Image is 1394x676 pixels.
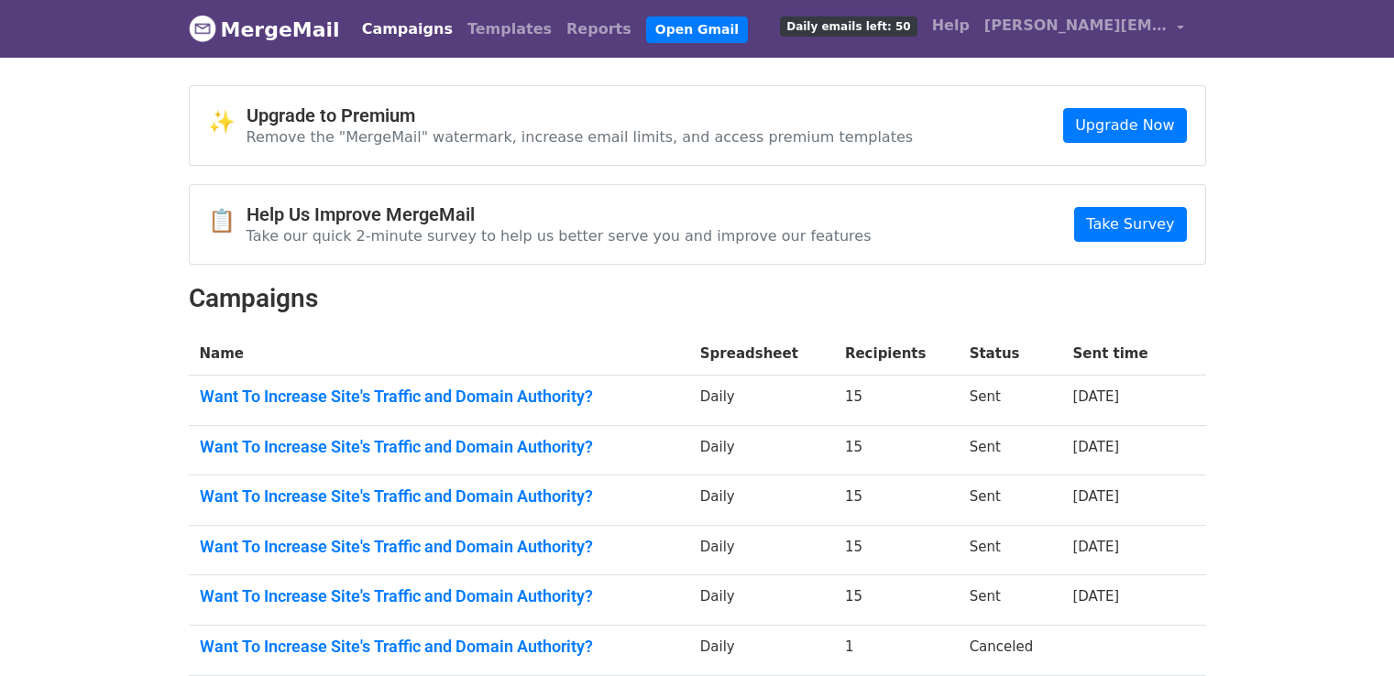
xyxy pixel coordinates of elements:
[689,575,834,626] td: Daily
[1302,588,1394,676] iframe: Chat Widget
[780,16,917,37] span: Daily emails left: 50
[834,333,959,376] th: Recipients
[355,11,460,48] a: Campaigns
[689,525,834,575] td: Daily
[834,376,959,426] td: 15
[834,525,959,575] td: 15
[834,575,959,626] td: 15
[247,203,872,225] h4: Help Us Improve MergeMail
[189,283,1206,314] h2: Campaigns
[959,626,1062,676] td: Canceled
[559,11,639,48] a: Reports
[959,475,1062,526] td: Sent
[208,208,247,234] span: 📋
[1072,588,1119,605] a: [DATE]
[1072,388,1119,405] a: [DATE]
[959,333,1062,376] th: Status
[689,376,834,426] td: Daily
[1074,207,1186,242] a: Take Survey
[959,425,1062,475] td: Sent
[200,387,678,407] a: Want To Increase Site's Traffic and Domain Authority?
[959,575,1062,626] td: Sent
[189,10,340,49] a: MergeMail
[834,425,959,475] td: 15
[1072,488,1119,505] a: [DATE]
[1072,439,1119,455] a: [DATE]
[1061,333,1179,376] th: Sent time
[247,127,914,147] p: Remove the "MergeMail" watermark, increase email limits, and access premium templates
[200,486,678,507] a: Want To Increase Site's Traffic and Domain Authority?
[189,333,689,376] th: Name
[200,586,678,606] a: Want To Increase Site's Traffic and Domain Authority?
[689,475,834,526] td: Daily
[247,226,872,245] p: Take our quick 2-minute survey to help us better serve you and improve our features
[689,425,834,475] td: Daily
[834,626,959,676] td: 1
[460,11,559,48] a: Templates
[925,7,977,44] a: Help
[247,104,914,126] h4: Upgrade to Premium
[773,7,924,44] a: Daily emails left: 50
[200,437,678,457] a: Want To Increase Site's Traffic and Domain Authority?
[689,333,834,376] th: Spreadsheet
[984,15,1168,37] span: [PERSON_NAME][EMAIL_ADDRESS][DOMAIN_NAME]
[959,525,1062,575] td: Sent
[1072,539,1119,555] a: [DATE]
[977,7,1191,50] a: [PERSON_NAME][EMAIL_ADDRESS][DOMAIN_NAME]
[1063,108,1186,143] a: Upgrade Now
[200,637,678,657] a: Want To Increase Site's Traffic and Domain Authority?
[646,16,748,43] a: Open Gmail
[834,475,959,526] td: 15
[689,626,834,676] td: Daily
[200,537,678,557] a: Want To Increase Site's Traffic and Domain Authority?
[208,109,247,136] span: ✨
[959,376,1062,426] td: Sent
[189,15,216,42] img: MergeMail logo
